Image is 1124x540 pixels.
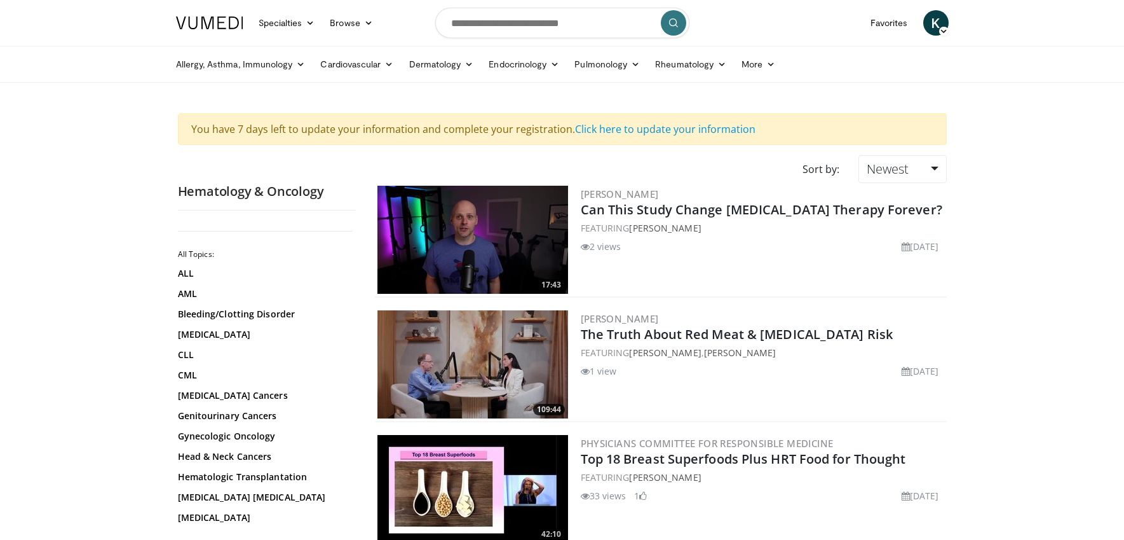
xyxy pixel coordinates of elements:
[178,249,353,260] h2: All Topics:
[178,113,947,145] div: You have 7 days left to update your information and complete your registration.
[581,326,893,343] a: The Truth About Red Meat & [MEDICAL_DATA] Risk
[178,511,349,524] a: [MEDICAL_DATA]
[634,489,647,502] li: 1
[313,52,401,77] a: Cardiovascular
[581,471,944,484] div: FEATURING
[629,347,701,359] a: [PERSON_NAME]
[481,52,567,77] a: Endocrinology
[581,437,834,450] a: Physicians Committee for Responsible Medicine
[178,450,349,463] a: Head & Neck Cancers
[923,10,949,36] a: K
[581,489,626,502] li: 33 views
[178,410,349,422] a: Genitourinary Cancers
[178,183,356,200] h2: Hematology & Oncology
[629,471,701,483] a: [PERSON_NAME]
[533,404,565,415] span: 109:44
[377,310,568,419] img: 5bfbeec7-074d-4293-b829-b5c4e60e45a9.300x170_q85_crop-smart_upscale.jpg
[581,188,659,200] a: [PERSON_NAME]
[793,155,849,183] div: Sort by:
[178,369,349,382] a: CML
[178,328,349,341] a: [MEDICAL_DATA]
[178,267,349,280] a: ALL
[435,8,689,38] input: Search topics, interventions
[402,52,482,77] a: Dermatology
[322,10,381,36] a: Browse
[647,52,734,77] a: Rheumatology
[377,186,568,294] a: 17:43
[176,17,243,29] img: VuMedi Logo
[575,122,755,136] a: Click here to update your information
[581,364,617,378] li: 1 view
[581,450,906,467] a: Top 18 Breast Superfoods Plus HRT Food for Thought
[863,10,916,36] a: Favorites
[629,222,701,234] a: [PERSON_NAME]
[867,160,909,177] span: Newest
[178,349,349,361] a: CLL
[581,346,944,359] div: FEATURING ,
[178,389,349,402] a: [MEDICAL_DATA] Cancers
[567,52,647,77] a: Pulmonology
[538,279,565,291] span: 17:43
[581,221,944,235] div: FEATURING
[178,471,349,483] a: Hematologic Transplantation
[251,10,323,36] a: Specialties
[377,310,568,419] a: 109:44
[168,52,313,77] a: Allergy, Asthma, Immunology
[581,312,659,325] a: [PERSON_NAME]
[178,287,349,300] a: AML
[581,240,621,253] li: 2 views
[377,186,568,294] img: cfe0949b-523d-46c9-96b1-b04131bb7568.300x170_q85_crop-smart_upscale.jpg
[178,491,349,504] a: [MEDICAL_DATA] [MEDICAL_DATA]
[902,240,939,253] li: [DATE]
[538,529,565,540] span: 42:10
[902,364,939,378] li: [DATE]
[704,347,776,359] a: [PERSON_NAME]
[858,155,946,183] a: Newest
[734,52,783,77] a: More
[178,308,349,321] a: Bleeding/Clotting Disorder
[902,489,939,502] li: [DATE]
[178,430,349,443] a: Gynecologic Oncology
[581,201,942,218] a: Can This Study Change [MEDICAL_DATA] Therapy Forever?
